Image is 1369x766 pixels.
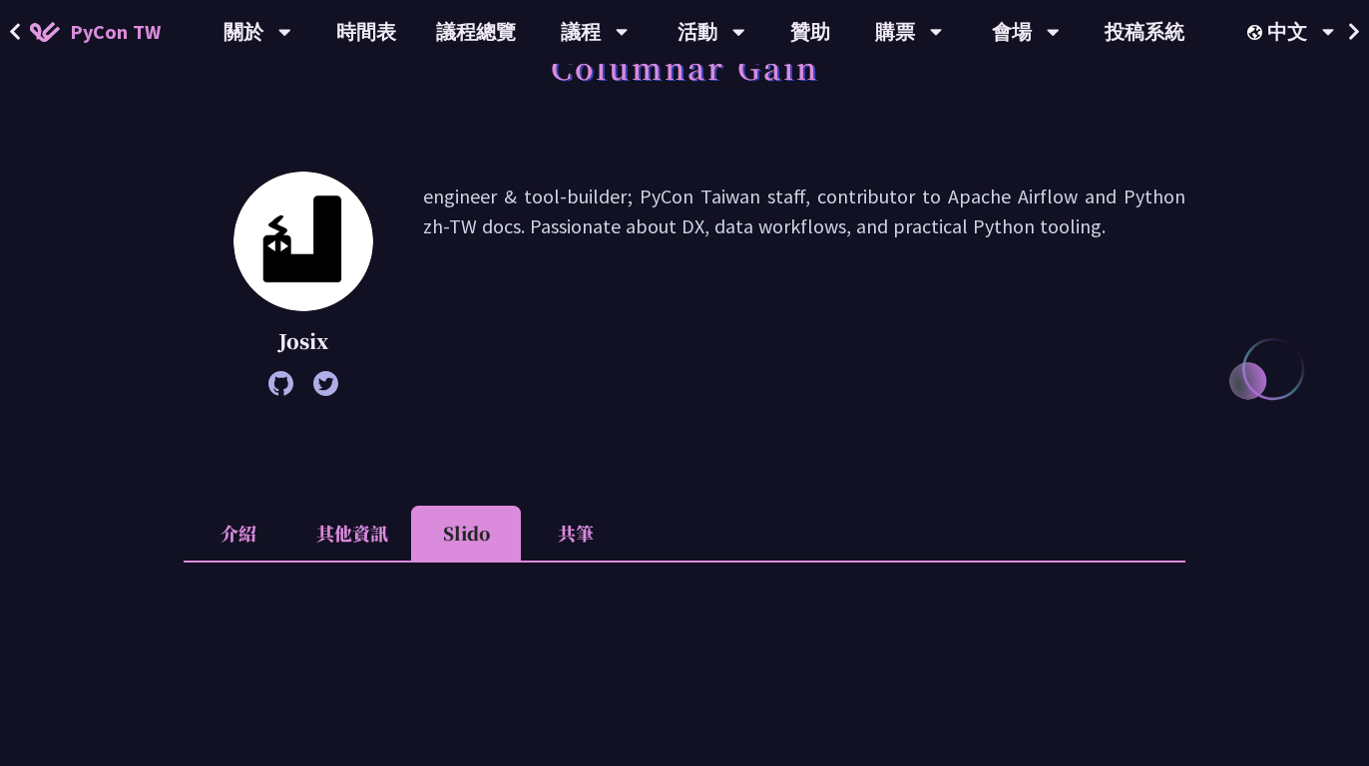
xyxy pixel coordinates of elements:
p: Josix [233,326,373,356]
li: Slido [411,506,521,561]
img: Josix [233,172,373,311]
li: 其他資訊 [293,506,411,561]
p: engineer & tool-builder; PyCon Taiwan staff, contributor to Apache Airflow and Python zh-TW docs.... [423,182,1185,386]
li: 介紹 [184,506,293,561]
span: PyCon TW [70,17,161,47]
img: Locale Icon [1247,25,1267,40]
img: Home icon of PyCon TW 2025 [30,22,60,42]
a: PyCon TW [10,7,181,57]
li: 共筆 [521,506,631,561]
